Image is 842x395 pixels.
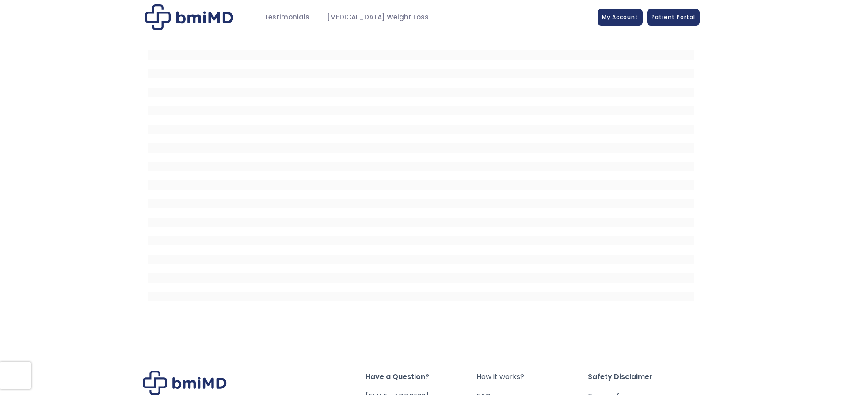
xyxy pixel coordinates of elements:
span: My Account [602,13,638,21]
a: Patient Portal [647,9,700,26]
a: [MEDICAL_DATA] Weight Loss [318,9,438,26]
iframe: MDI Patient Messaging Portal [148,41,694,307]
span: [MEDICAL_DATA] Weight Loss [327,12,429,23]
a: Testimonials [255,9,318,26]
span: Safety Disclaimer [588,371,699,383]
img: Brand Logo [143,371,227,395]
span: Patient Portal [652,13,695,21]
img: Patient Messaging Portal [145,4,233,30]
a: My Account [598,9,643,26]
a: How it works? [476,371,588,383]
span: Testimonials [264,12,309,23]
span: Have a Question? [366,371,477,383]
